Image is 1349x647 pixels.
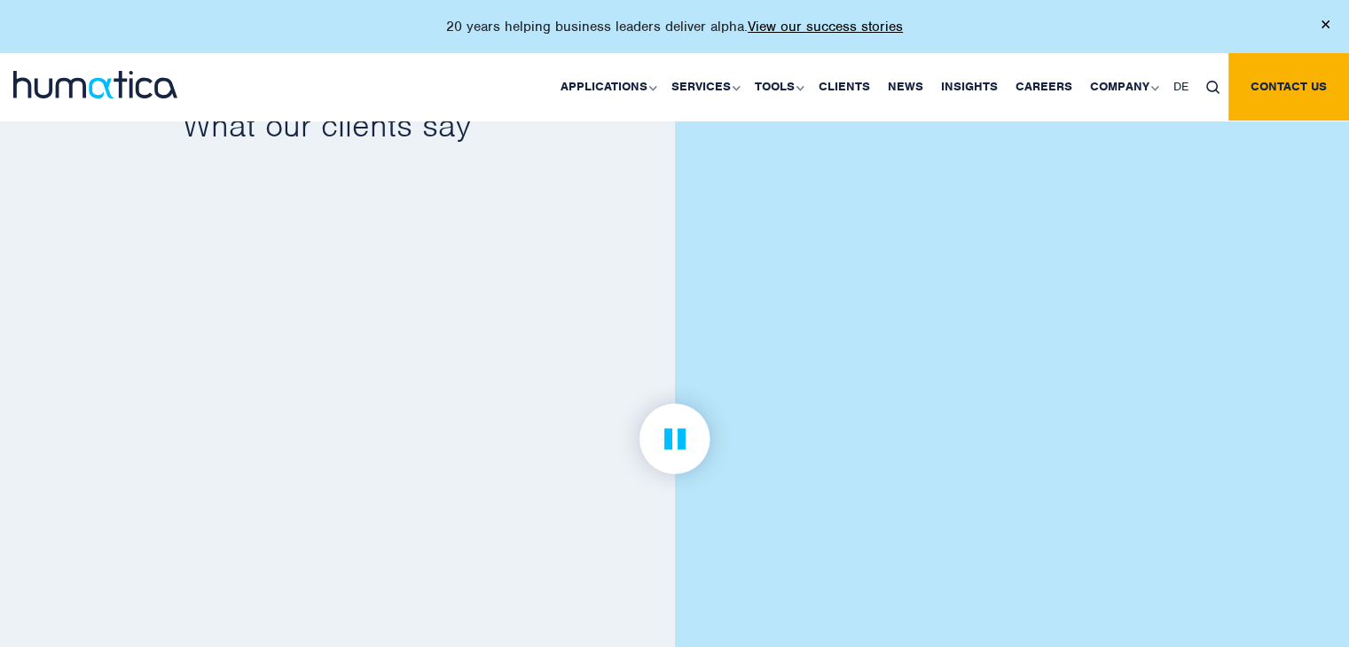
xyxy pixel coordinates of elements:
[1007,53,1081,121] a: Careers
[663,53,746,121] a: Services
[879,53,932,121] a: News
[183,105,1167,146] h2: What our clients say
[748,18,903,35] a: View our success stories
[1081,53,1165,121] a: Company
[606,370,743,507] img: pause
[1173,79,1188,94] span: DE
[552,53,663,121] a: Applications
[1206,81,1220,94] img: search_icon
[1228,53,1349,121] a: Contact us
[1165,53,1197,121] a: DE
[810,53,879,121] a: Clients
[746,53,810,121] a: Tools
[932,53,1007,121] a: Insights
[446,18,903,35] p: 20 years helping business leaders deliver alpha.
[13,71,177,98] img: logo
